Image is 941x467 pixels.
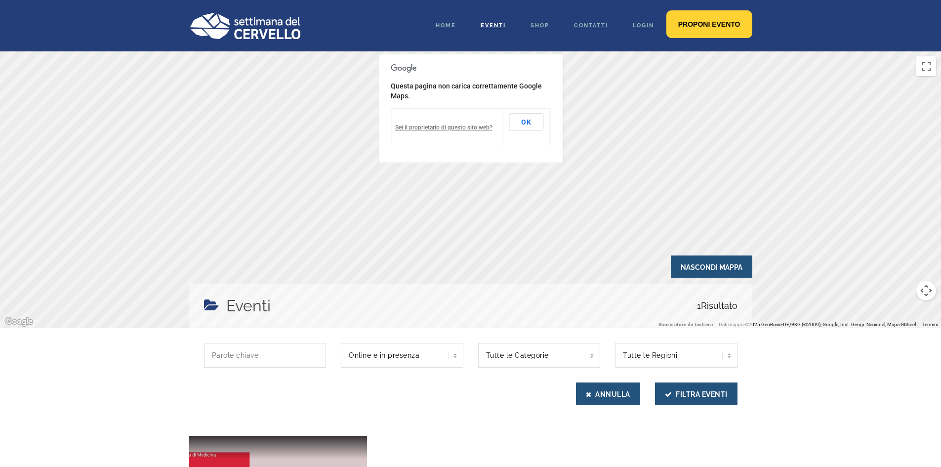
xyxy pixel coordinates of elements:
[666,10,752,38] a: Proponi evento
[697,294,737,318] span: Risultato
[204,343,327,368] input: Parole chiave
[189,12,300,39] img: Logo
[655,382,737,405] button: Filtra Eventi
[531,22,549,29] span: Shop
[671,255,752,278] span: Nascondi Mappa
[509,113,543,131] button: OK
[916,281,936,300] button: Controlli di visualizzazione della mappa
[226,294,271,318] h4: Eventi
[436,22,456,29] span: Home
[391,82,542,100] span: Questa pagina non carica correttamente Google Maps.
[678,20,740,28] span: Proponi evento
[922,322,938,327] a: Termini (si apre in una nuova scheda)
[574,22,608,29] span: Contatti
[2,315,35,328] img: Google
[576,382,640,405] button: Annulla
[697,300,701,311] span: 1
[916,56,936,76] button: Attiva/disattiva vista schermo intero
[2,315,35,328] a: Visualizza questa zona in Google Maps (in una nuova finestra)
[633,22,654,29] span: Login
[481,22,506,29] span: Eventi
[395,124,492,131] a: Sei il proprietario di questo sito web?
[719,322,916,327] span: Dati mappa ©2025 GeoBasis-DE/BKG (©2009), Google, Inst. Geogr. Nacional, Mapa GISrael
